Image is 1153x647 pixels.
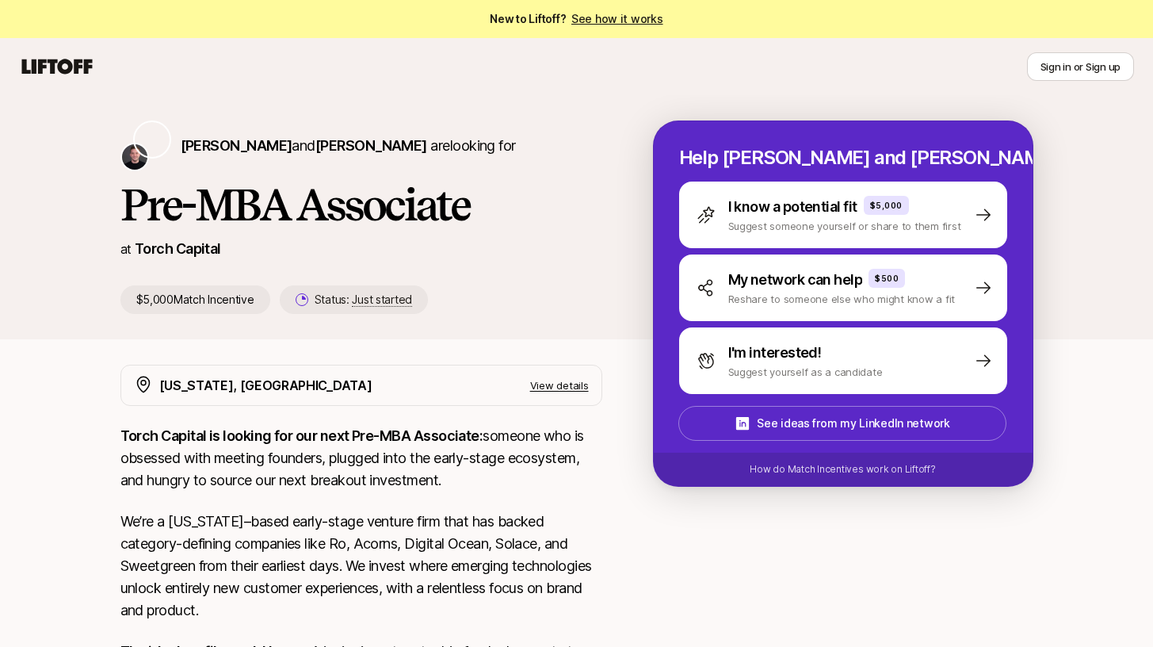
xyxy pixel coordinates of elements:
p: My network can help [728,269,863,291]
p: See ideas from my LinkedIn network [757,414,949,433]
span: [PERSON_NAME] [315,137,427,154]
p: $5,000 [870,199,903,212]
p: [US_STATE], [GEOGRAPHIC_DATA] [159,375,372,396]
p: someone who is obsessed with meeting founders, plugged into the early-stage ecosystem, and hungry... [120,425,602,492]
img: Christopher Harper [122,144,147,170]
button: See ideas from my LinkedIn network [678,406,1006,441]
p: I'm interested! [728,342,822,364]
p: Suggest someone yourself or share to them first [728,218,961,234]
p: Reshare to someone else who might know a fit [728,291,956,307]
p: We’re a [US_STATE]–based early-stage venture firm that has backed category-defining companies lik... [120,511,602,622]
p: $5,000 Match Incentive [120,285,270,314]
p: are looking for [181,135,516,157]
span: and [292,137,426,154]
p: Help [PERSON_NAME] and [PERSON_NAME] hire [679,147,1007,169]
p: Status: [315,290,412,309]
a: Torch Capital [135,240,221,257]
p: $500 [875,272,899,285]
h1: Pre-MBA Associate [120,181,602,228]
p: I know a potential fit [728,196,857,218]
span: New to Liftoff? [490,10,662,29]
span: [PERSON_NAME] [181,137,292,154]
p: at [120,239,132,259]
p: Suggest yourself as a candidate [728,364,883,380]
a: See how it works [571,12,663,25]
button: Sign in or Sign up [1027,52,1134,81]
p: View details [530,377,589,393]
p: How do Match Incentives work on Liftoff? [750,462,935,477]
span: Just started [352,293,412,307]
strong: Torch Capital is looking for our next Pre-MBA Associate: [120,427,483,444]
